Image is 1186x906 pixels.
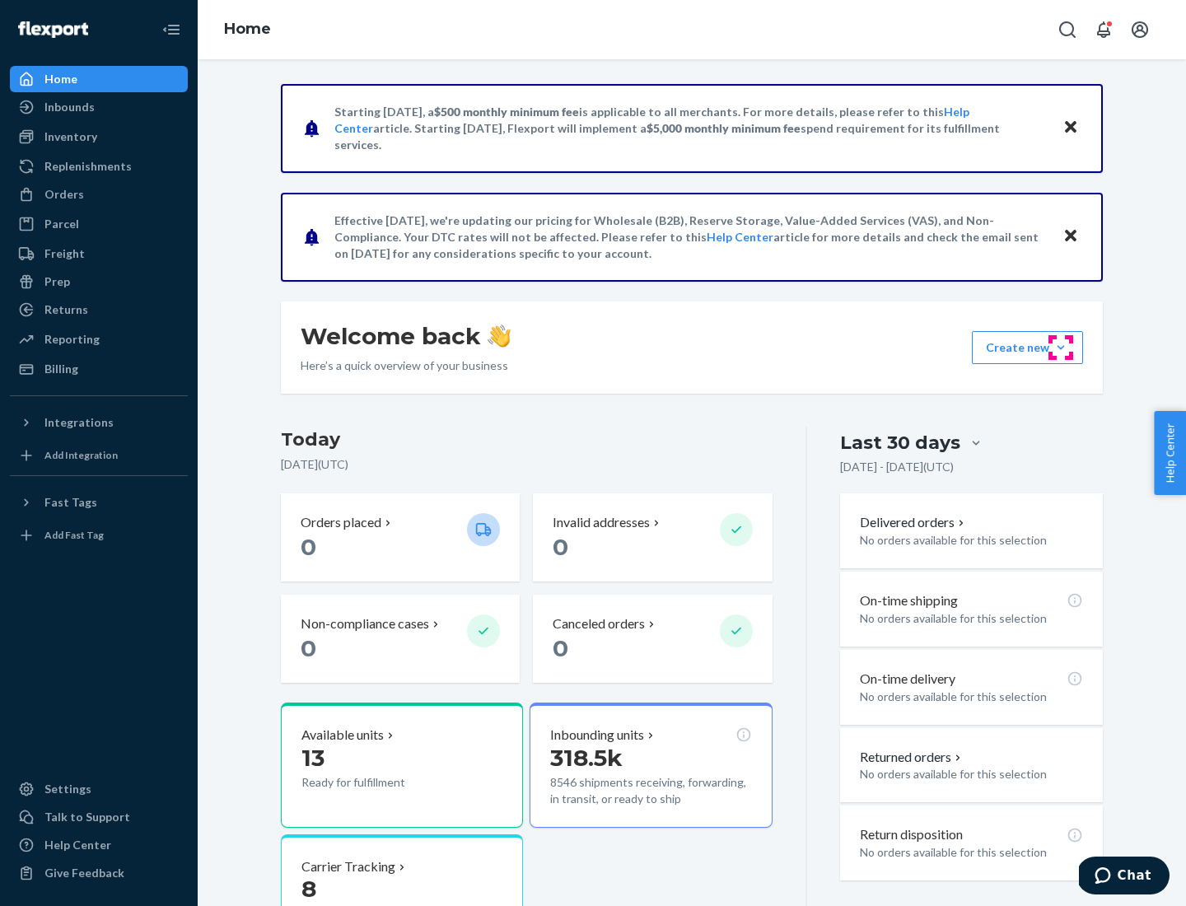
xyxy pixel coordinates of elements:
iframe: Opens a widget where you can chat to one of our agents [1079,857,1170,898]
div: Prep [44,273,70,290]
button: Talk to Support [10,804,188,830]
a: Inbounds [10,94,188,120]
p: [DATE] - [DATE] ( UTC ) [840,459,954,475]
button: Create new [972,331,1083,364]
div: Reporting [44,331,100,348]
button: Close Navigation [155,13,188,46]
p: Here’s a quick overview of your business [301,357,511,374]
span: 0 [301,634,316,662]
div: Integrations [44,414,114,431]
p: On-time shipping [860,591,958,610]
button: Open notifications [1087,13,1120,46]
a: Home [10,66,188,92]
div: Add Integration [44,448,118,462]
div: Help Center [44,837,111,853]
button: Available units13Ready for fulfillment [281,703,523,828]
div: Orders [44,186,84,203]
h3: Today [281,427,773,453]
button: Help Center [1154,411,1186,495]
p: Return disposition [860,825,963,844]
div: Give Feedback [44,865,124,881]
button: Invalid addresses 0 [533,493,772,581]
a: Parcel [10,211,188,237]
p: No orders available for this selection [860,766,1083,782]
p: No orders available for this selection [860,610,1083,627]
span: 13 [301,744,325,772]
p: Starting [DATE], a is applicable to all merchants. For more details, please refer to this article... [334,104,1047,153]
button: Open Search Box [1051,13,1084,46]
span: $5,000 monthly minimum fee [647,121,801,135]
div: Add Fast Tag [44,528,104,542]
a: Prep [10,269,188,295]
p: On-time delivery [860,670,955,689]
button: Fast Tags [10,489,188,516]
button: Non-compliance cases 0 [281,595,520,683]
ol: breadcrumbs [211,6,284,54]
button: Integrations [10,409,188,436]
a: Home [224,20,271,38]
p: Invalid addresses [553,513,650,532]
button: Close [1060,116,1081,140]
div: Billing [44,361,78,377]
div: Home [44,71,77,87]
p: 8546 shipments receiving, forwarding, in transit, or ready to ship [550,774,751,807]
p: No orders available for this selection [860,532,1083,549]
button: Returned orders [860,748,964,767]
p: No orders available for this selection [860,844,1083,861]
a: Add Fast Tag [10,522,188,549]
img: Flexport logo [18,21,88,38]
p: Orders placed [301,513,381,532]
h1: Welcome back [301,321,511,351]
span: 0 [301,533,316,561]
p: [DATE] ( UTC ) [281,456,773,473]
a: Returns [10,297,188,323]
a: Orders [10,181,188,208]
button: Canceled orders 0 [533,595,772,683]
p: Carrier Tracking [301,857,395,876]
button: Inbounding units318.5k8546 shipments receiving, forwarding, in transit, or ready to ship [530,703,772,828]
button: Give Feedback [10,860,188,886]
div: Fast Tags [44,494,97,511]
div: Replenishments [44,158,132,175]
div: Parcel [44,216,79,232]
a: Reporting [10,326,188,353]
button: Delivered orders [860,513,968,532]
a: Help Center [707,230,773,244]
p: Effective [DATE], we're updating our pricing for Wholesale (B2B), Reserve Storage, Value-Added Se... [334,212,1047,262]
span: 318.5k [550,744,623,772]
span: $500 monthly minimum fee [434,105,579,119]
span: 0 [553,533,568,561]
p: Canceled orders [553,614,645,633]
div: Inventory [44,128,97,145]
p: Ready for fulfillment [301,774,454,791]
button: Close [1060,225,1081,249]
a: Billing [10,356,188,382]
p: Inbounding units [550,726,644,745]
div: Inbounds [44,99,95,115]
p: Non-compliance cases [301,614,429,633]
a: Inventory [10,124,188,150]
div: Last 30 days [840,430,960,455]
a: Settings [10,776,188,802]
a: Add Integration [10,442,188,469]
button: Orders placed 0 [281,493,520,581]
p: No orders available for this selection [860,689,1083,705]
div: Returns [44,301,88,318]
span: 0 [553,634,568,662]
img: hand-wave emoji [488,325,511,348]
div: Talk to Support [44,809,130,825]
a: Help Center [10,832,188,858]
div: Freight [44,245,85,262]
span: 8 [301,875,316,903]
a: Replenishments [10,153,188,180]
button: Open account menu [1123,13,1156,46]
p: Available units [301,726,384,745]
a: Freight [10,241,188,267]
div: Settings [44,781,91,797]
